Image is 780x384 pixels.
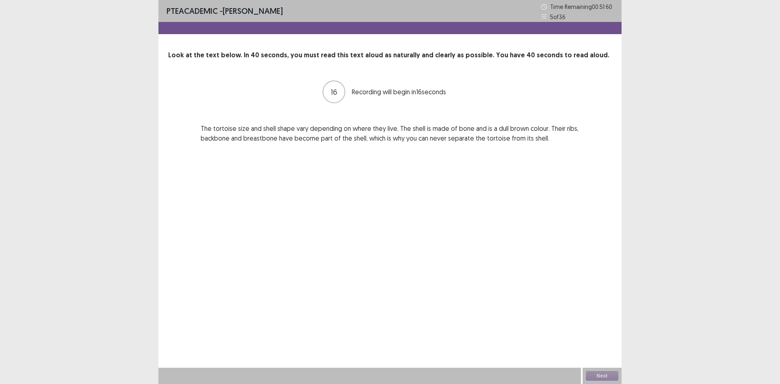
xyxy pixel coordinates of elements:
[331,87,337,98] p: 16
[550,13,565,21] p: 5 of 36
[201,124,579,143] p: The tortoise size and shell shape vary depending on where they live. The shell is made of bone an...
[550,2,613,11] p: Time Remaining 00 : 51 : 60
[352,87,457,97] p: Recording will begin in 16 seconds
[167,5,283,17] p: - [PERSON_NAME]
[168,50,612,60] p: Look at the text below. In 40 seconds, you must read this text aloud as naturally and clearly as ...
[167,6,218,16] span: PTE academic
